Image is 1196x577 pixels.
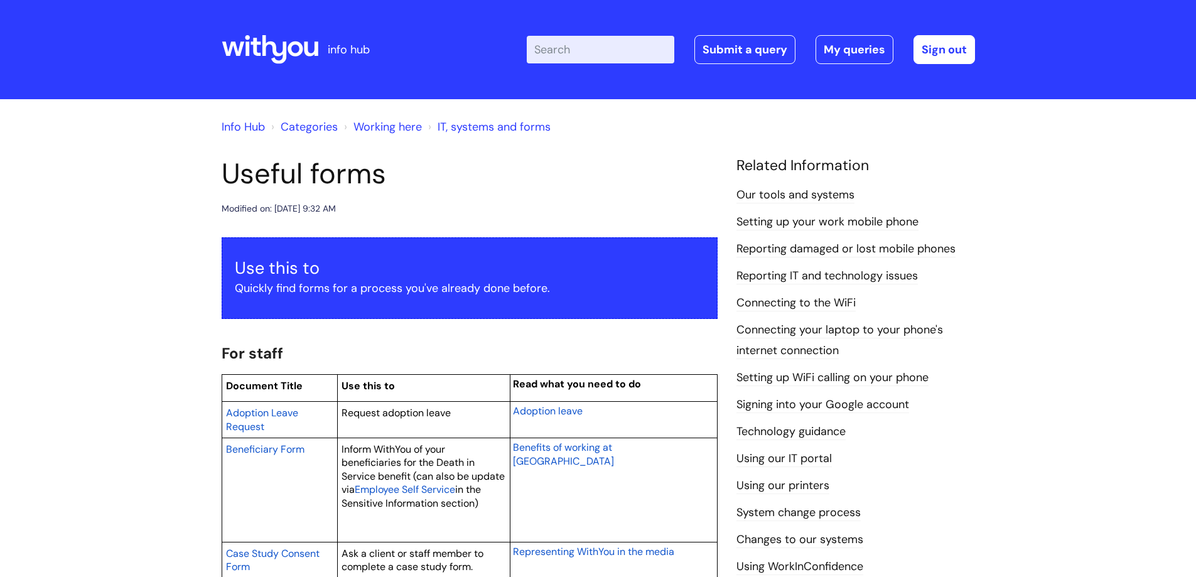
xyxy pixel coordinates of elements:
[736,397,909,413] a: Signing into your Google account
[342,443,505,497] span: Inform WithYou of your beneficiaries for the Death in Service benefit (can also be update via
[425,117,551,137] li: IT, systems and forms
[513,545,674,558] span: Representing WithYou in the media
[513,544,674,559] a: Representing WithYou in the media
[226,405,298,434] a: Adoption Leave Request
[736,478,829,494] a: Using our printers
[736,214,919,230] a: Setting up your work mobile phone
[736,295,856,311] a: Connecting to the WiFi
[816,35,893,64] a: My queries
[913,35,975,64] a: Sign out
[342,406,451,419] span: Request adoption leave
[736,241,956,257] a: Reporting damaged or lost mobile phones
[226,547,320,574] span: Case Study Consent Form
[527,35,975,64] div: | -
[328,40,370,60] p: info hub
[438,119,551,134] a: IT, systems and forms
[226,443,304,456] span: Beneficiary Form
[341,117,422,137] li: Working here
[736,505,861,521] a: System change process
[222,343,283,363] span: For staff
[527,36,674,63] input: Search
[235,258,704,278] h3: Use this to
[513,441,614,468] span: Benefits of working at [GEOGRAPHIC_DATA]
[222,201,336,217] div: Modified on: [DATE] 9:32 AM
[736,268,918,284] a: Reporting IT and technology issues
[226,441,304,456] a: Beneficiary Form
[226,546,320,574] a: Case Study Consent Form
[355,483,455,496] span: Employee Self Service
[222,119,265,134] a: Info Hub
[222,157,718,191] h1: Useful forms
[226,406,298,433] span: Adoption Leave Request
[226,379,303,392] span: Document Title
[736,451,832,467] a: Using our IT portal
[736,532,863,548] a: Changes to our systems
[736,187,854,203] a: Our tools and systems
[342,379,395,392] span: Use this to
[355,482,455,497] a: Employee Self Service
[736,157,975,175] h4: Related Information
[281,119,338,134] a: Categories
[694,35,795,64] a: Submit a query
[513,403,583,418] a: Adoption leave
[736,559,863,575] a: Using WorkInConfidence
[353,119,422,134] a: Working here
[513,404,583,418] span: Adoption leave
[513,439,614,468] a: Benefits of working at [GEOGRAPHIC_DATA]
[736,322,943,359] a: Connecting your laptop to your phone's internet connection
[235,278,704,298] p: Quickly find forms for a process you've already done before.
[268,117,338,137] li: Solution home
[342,547,483,574] span: Ask a client or staff member to complete a case study form.
[342,483,481,510] span: in the Sensitive Information section)
[736,424,846,440] a: Technology guidance
[736,370,929,386] a: Setting up WiFi calling on your phone
[513,377,641,391] span: Read what you need to do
